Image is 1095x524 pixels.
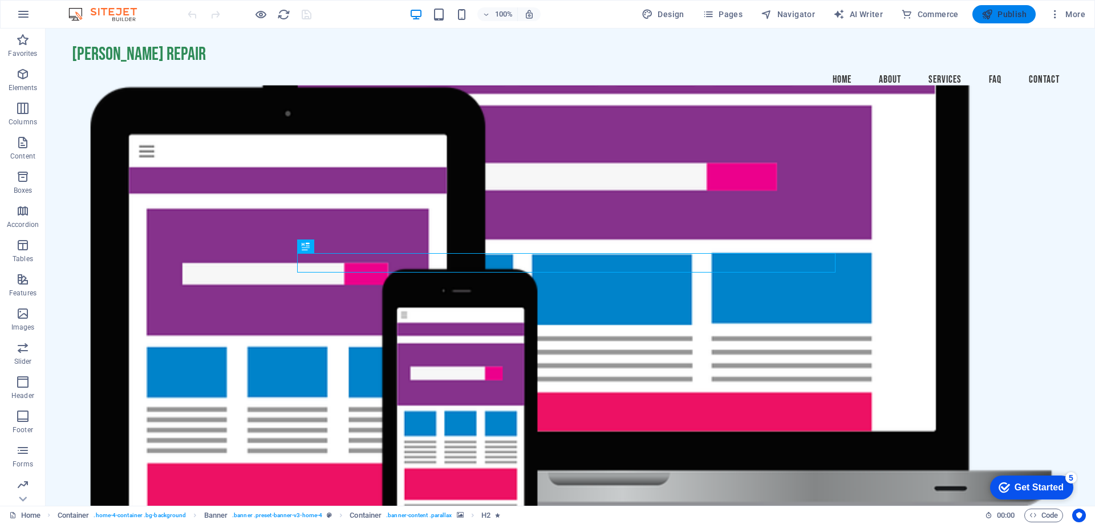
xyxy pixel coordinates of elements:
div: 5 [84,2,96,14]
nav: breadcrumb [58,509,500,522]
i: On resize automatically adjust zoom level to fit chosen device. [524,9,534,19]
span: : [1005,511,1007,519]
span: Commerce [901,9,959,20]
span: . banner-content .parallax [386,509,452,522]
span: Code [1029,509,1058,522]
span: Click to select. Double-click to edit [58,509,90,522]
p: Forms [13,460,33,469]
span: More [1049,9,1085,20]
span: Navigator [761,9,815,20]
p: Header [11,391,34,400]
p: Boxes [14,186,33,195]
p: Tables [13,254,33,263]
button: Navigator [756,5,820,23]
i: Element contains an animation [495,512,500,518]
h6: Session time [985,509,1015,522]
button: Publish [972,5,1036,23]
p: Footer [13,425,33,434]
p: Elements [9,83,38,92]
img: Editor Logo [66,7,151,21]
button: Code [1024,509,1063,522]
i: This element is a customizable preset [327,512,332,518]
button: Usercentrics [1072,509,1086,522]
p: Features [9,289,36,298]
p: Favorites [8,49,37,58]
p: Images [11,323,35,332]
button: 100% [477,7,518,21]
span: Design [642,9,684,20]
a: Click to cancel selection. Double-click to open Pages [9,509,40,522]
span: Click to select. Double-click to edit [204,509,228,522]
span: . banner .preset-banner-v3-home-4 [232,509,322,522]
p: Content [10,152,35,161]
button: Click here to leave preview mode and continue editing [254,7,267,21]
button: reload [277,7,290,21]
button: Commerce [897,5,963,23]
i: Reload page [277,8,290,21]
span: 00 00 [997,509,1015,522]
button: More [1045,5,1090,23]
button: Design [637,5,689,23]
span: Pages [703,9,743,20]
div: Get Started 5 items remaining, 0% complete [9,6,92,30]
button: Pages [698,5,747,23]
span: Click to select. Double-click to edit [350,509,382,522]
span: Click to select. Double-click to edit [481,509,490,522]
button: AI Writer [829,5,887,23]
div: Get Started [34,13,83,23]
p: Accordion [7,220,39,229]
span: Publish [982,9,1027,20]
span: . home-4-container .bg-background [94,509,186,522]
div: Design (Ctrl+Alt+Y) [637,5,689,23]
p: Columns [9,117,37,127]
span: AI Writer [833,9,883,20]
i: This element contains a background [457,512,464,518]
h6: 100% [494,7,513,21]
p: Slider [14,357,32,366]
